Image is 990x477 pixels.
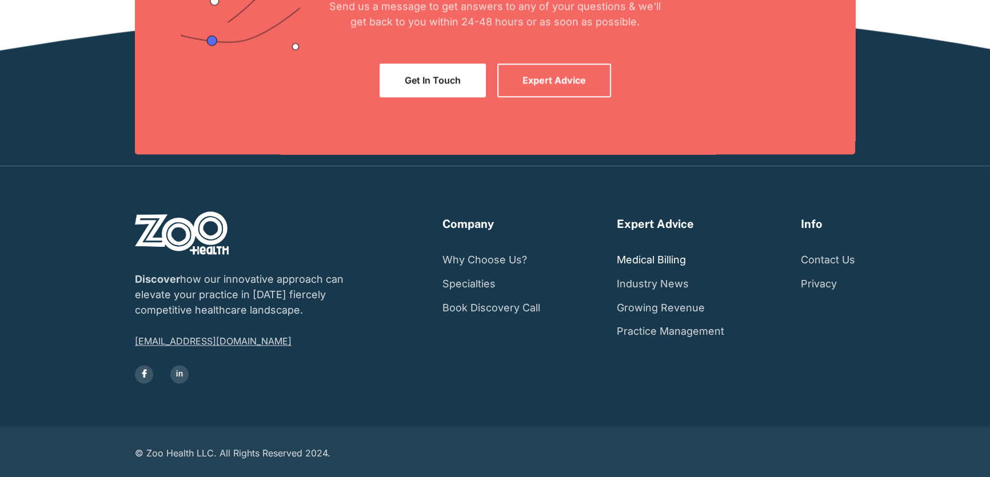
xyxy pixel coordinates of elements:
[617,296,705,320] a: Growing Revenue
[801,248,855,272] a: Contact Us
[801,217,823,231] h6: Info
[442,296,540,320] a: Book Discovery Call
[135,335,292,347] a: [EMAIL_ADDRESS][DOMAIN_NAME]
[801,272,837,296] a: Privacy
[170,365,189,383] a: in
[442,248,526,272] a: Why Choose Us?
[617,248,686,272] a: Medical Billing
[135,273,180,285] strong: Discover
[617,272,689,296] a: Industry News
[135,446,495,460] div: © Zoo Health LLC. All Rights Reserved 2024.
[135,365,153,383] a: 
[442,217,493,231] h6: Company
[380,63,486,97] a: Get In Touch
[617,319,724,343] a: Practice Management
[497,63,611,97] a: Expert Advice
[617,217,694,231] h6: Expert Advice
[442,272,495,296] a: Specialties
[135,271,365,318] p: how our innovative approach can elevate your practice in [DATE] fiercely competitive healthcare l...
